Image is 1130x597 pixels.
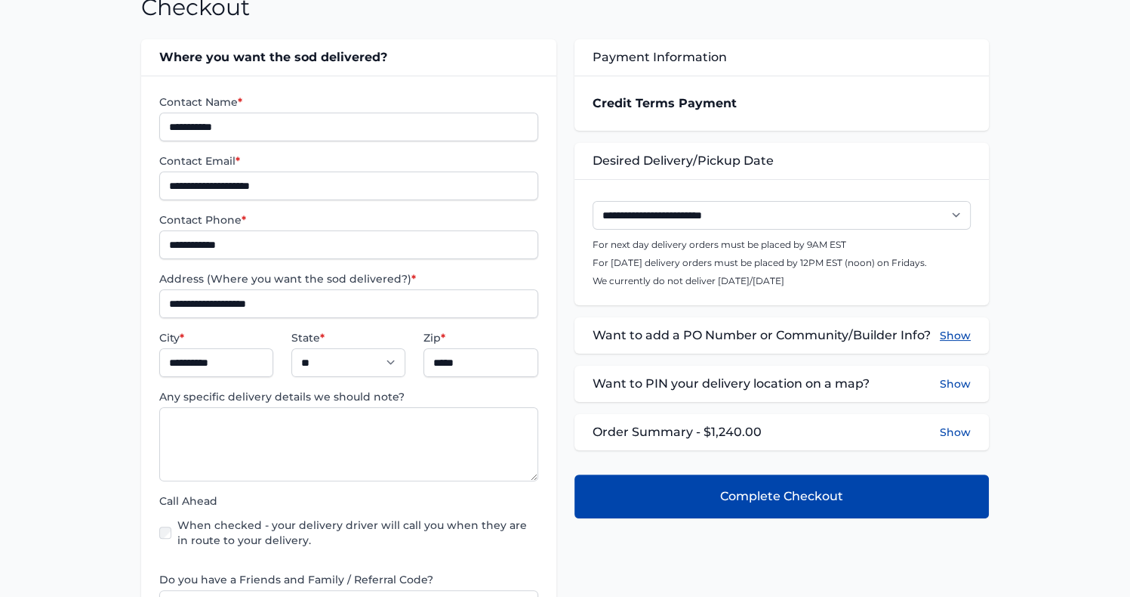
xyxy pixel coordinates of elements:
button: Complete Checkout [574,475,989,518]
label: Any specific delivery details we should note? [159,389,537,404]
label: Contact Name [159,94,537,110]
div: Payment Information [574,39,989,76]
button: Show [940,375,971,393]
div: Where you want the sod delivered? [141,39,556,76]
span: Complete Checkout [720,487,843,506]
label: State [291,330,405,345]
button: Show [940,425,971,440]
label: Contact Email [159,153,537,169]
strong: Credit Terms Payment [593,96,737,110]
label: Address (Where you want the sod delivered?) [159,271,537,286]
label: Zip [423,330,537,345]
button: Show [940,326,971,345]
span: Order Summary - $1,240.00 [593,423,762,441]
label: Contact Phone [159,212,537,227]
span: Want to add a PO Number or Community/Builder Info? [593,326,931,345]
div: Desired Delivery/Pickup Date [574,143,989,179]
p: We currently do not deliver [DATE]/[DATE] [593,275,971,287]
label: Call Ahead [159,493,537,509]
label: Do you have a Friends and Family / Referral Code? [159,572,537,587]
label: When checked - your delivery driver will call you when they are in route to your delivery. [177,518,537,548]
p: For [DATE] delivery orders must be placed by 12PM EST (noon) on Fridays. [593,257,971,269]
p: For next day delivery orders must be placed by 9AM EST [593,239,971,251]
span: Want to PIN your delivery location on a map? [593,375,870,393]
label: City [159,330,273,345]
